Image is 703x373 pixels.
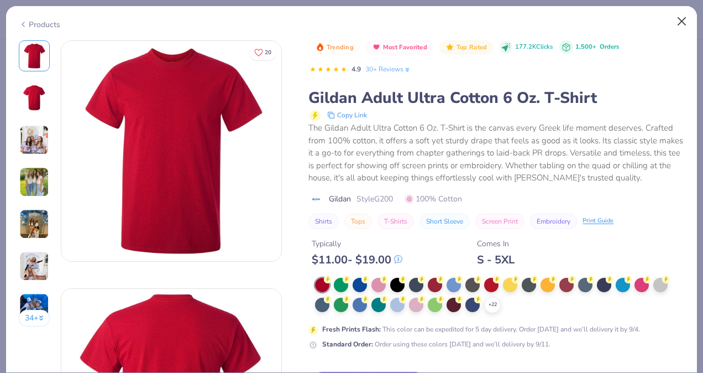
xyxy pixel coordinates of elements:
img: Most Favorited sort [372,43,381,51]
button: Embroidery [530,214,577,229]
img: User generated content [19,125,49,155]
button: T-Shirts [377,214,414,229]
span: 4.9 [351,65,361,74]
img: User generated content [19,167,49,197]
div: Print Guide [583,216,613,226]
button: Badge Button [309,40,359,55]
span: + 22 [489,301,497,309]
div: $ 11.00 - $ 19.00 [312,253,402,267]
img: Trending sort [316,43,324,51]
div: 1,500+ [575,43,619,52]
div: Comes In [477,238,515,250]
button: copy to clipboard [324,108,370,122]
div: Products [19,19,60,30]
div: S - 5XL [477,253,515,267]
button: Badge Button [366,40,433,55]
button: Shirts [308,214,339,229]
span: 177.2K Clicks [515,43,553,52]
a: 30+ Reviews [365,64,411,74]
div: This color can be expedited for 5 day delivery. Order [DATE] and we’ll delivery it by 9/4. [322,324,640,334]
span: Trending [327,44,354,50]
span: Style G200 [356,193,393,205]
strong: Standard Order : [322,340,373,349]
span: 100% Cotton [405,193,462,205]
span: 20 [265,50,271,55]
strong: Fresh Prints Flash : [322,325,381,334]
img: Back [21,85,48,111]
img: User generated content [19,209,49,239]
button: Close [671,11,692,32]
button: Tops [344,214,372,229]
button: Badge Button [439,40,492,55]
div: The Gildan Adult Ultra Cotton 6 Oz. T-Shirt is the canvas every Greek life moment deserves. Craft... [308,122,684,184]
img: Front [61,41,281,261]
div: Order using these colors [DATE] and we’ll delivery by 9/11. [322,339,550,349]
img: Front [21,43,48,69]
div: 4.9 Stars [309,61,347,79]
img: brand logo [308,195,323,204]
button: Short Sleeve [419,214,470,229]
button: 34+ [19,310,50,327]
span: Most Favorited [383,44,427,50]
button: Screen Print [475,214,524,229]
span: Gildan [329,193,351,205]
div: Gildan Adult Ultra Cotton 6 Oz. T-Shirt [308,87,684,108]
img: User generated content [19,293,49,323]
img: User generated content [19,251,49,281]
button: Like [249,44,276,60]
img: Top Rated sort [445,43,454,51]
span: Orders [600,43,619,51]
div: Typically [312,238,402,250]
span: Top Rated [457,44,487,50]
